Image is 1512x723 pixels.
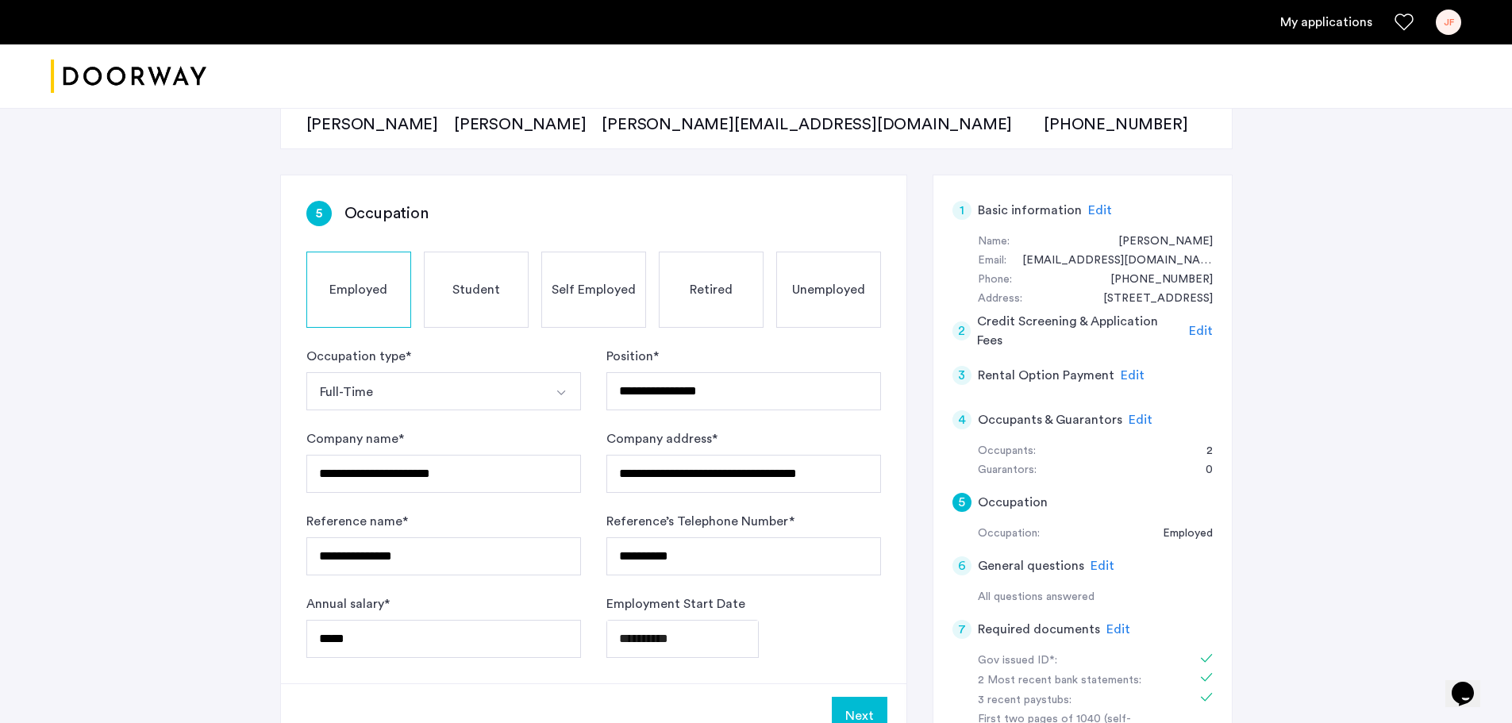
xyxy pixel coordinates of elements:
[306,372,544,410] button: Select option
[978,691,1178,710] div: 3 recent paystubs:
[1106,623,1130,636] span: Edit
[978,442,1036,461] div: Occupants:
[952,201,971,220] div: 1
[978,461,1037,480] div: Guarantors:
[1121,369,1145,382] span: Edit
[978,233,1010,252] div: Name:
[606,429,718,448] label: Company address *
[306,347,411,366] label: Occupation type *
[344,202,429,225] h3: Occupation
[51,47,206,106] img: logo
[1129,413,1152,426] span: Edit
[690,280,733,299] span: Retired
[978,671,1178,690] div: 2 Most recent bank statements:
[51,47,206,106] a: Cazamio logo
[978,525,1040,544] div: Occupation:
[1091,560,1114,572] span: Edit
[543,372,581,410] button: Select option
[952,366,971,385] div: 3
[306,201,332,226] div: 5
[978,493,1048,512] h5: Occupation
[952,321,971,340] div: 2
[606,594,745,613] label: Employment Start Date
[978,588,1213,607] div: All questions answered
[552,280,636,299] span: Self Employed
[1436,10,1461,35] div: JF
[306,512,408,531] label: Reference name *
[306,113,438,136] div: [PERSON_NAME]
[606,512,794,531] label: Reference’s Telephone Number *
[978,410,1122,429] h5: Occupants & Guarantors
[978,252,1006,271] div: Email:
[1280,13,1372,32] a: My application
[306,429,404,448] label: Company name *
[1445,660,1496,707] iframe: chat widget
[792,280,865,299] span: Unemployed
[978,201,1082,220] h5: Basic information
[306,594,390,613] label: Annual salary *
[329,280,387,299] span: Employed
[1395,13,1414,32] a: Favorites
[978,620,1100,639] h5: Required documents
[606,347,659,366] label: Position *
[952,410,971,429] div: 4
[1095,271,1213,290] div: +17142351939
[978,271,1012,290] div: Phone:
[454,113,586,136] div: [PERSON_NAME]
[952,620,971,639] div: 7
[1006,252,1213,271] div: jafelix@vt.edu
[952,556,971,575] div: 6
[952,493,971,512] div: 5
[1087,290,1213,309] div: 1201 Q Street Northwest, #3
[1147,525,1213,544] div: Employed
[606,620,759,658] input: Employment Start Date
[977,312,1183,350] h5: Credit Screening & Application Fees
[978,556,1084,575] h5: General questions
[1102,233,1213,252] div: James Felix
[1044,113,1187,136] div: [PHONE_NUMBER]
[978,366,1114,385] h5: Rental Option Payment
[978,290,1022,309] div: Address:
[1190,461,1213,480] div: 0
[555,386,567,399] img: arrow
[1088,204,1112,217] span: Edit
[602,113,1028,136] div: [PERSON_NAME][EMAIL_ADDRESS][DOMAIN_NAME]
[1191,442,1213,461] div: 2
[452,280,500,299] span: Student
[978,652,1178,671] div: Gov issued ID*:
[1189,325,1213,337] span: Edit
